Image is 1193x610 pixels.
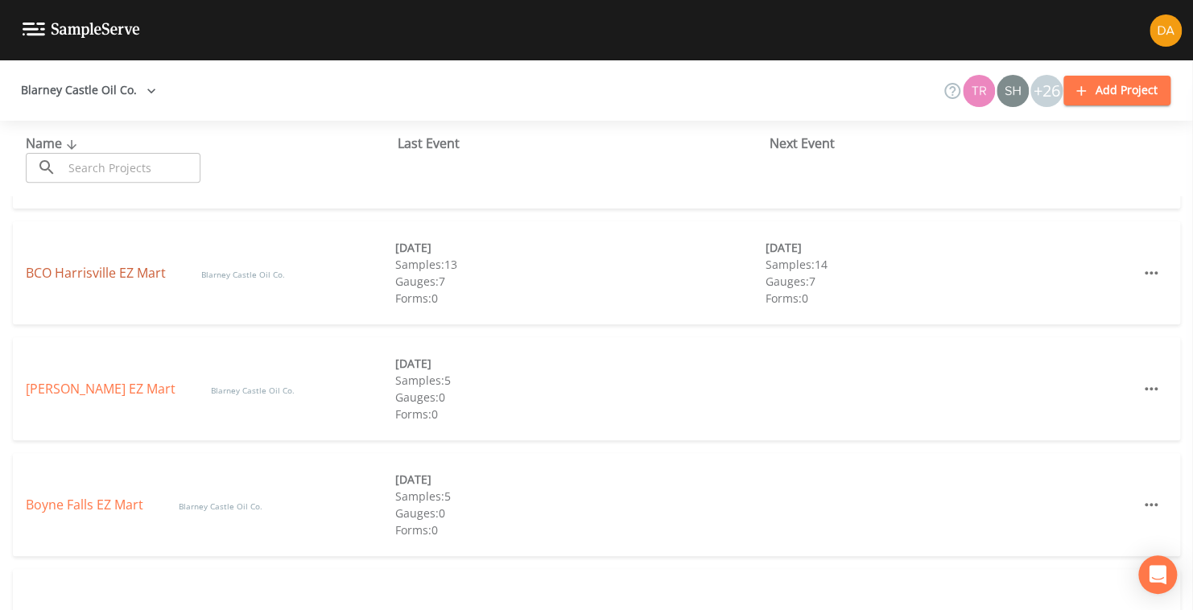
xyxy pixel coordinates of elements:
div: Last Event [398,134,770,153]
div: Gauges: 7 [766,273,1135,290]
div: Next Event [770,134,1141,153]
a: Boyne Falls EZ Mart [26,496,147,513]
span: Blarney Castle Oil Co. [201,269,285,280]
div: Forms: 0 [766,290,1135,307]
button: Add Project [1063,76,1170,105]
div: Forms: 0 [395,521,765,538]
span: Blarney Castle Oil Co. [179,501,262,512]
div: +26 [1030,75,1063,107]
img: 726fd29fcef06c5d4d94ec3380ebb1a1 [997,75,1029,107]
input: Search Projects [63,153,200,183]
div: Gauges: 0 [395,389,765,406]
div: [DATE] [395,471,765,488]
button: Blarney Castle Oil Co. [14,76,163,105]
div: Gauges: 0 [395,505,765,521]
div: [DATE] [766,239,1135,256]
a: [PERSON_NAME] EZ Mart [26,380,179,398]
div: Samples: 14 [766,256,1135,273]
div: Samples: 13 [395,256,765,273]
div: Forms: 0 [395,406,765,422]
div: [DATE] [395,355,765,372]
span: Name [26,134,81,152]
span: Blarney Castle Oil Co. [211,385,295,396]
div: Travis Kirin [962,75,996,107]
div: Gauges: 7 [395,273,765,290]
div: Samples: 5 [395,372,765,389]
div: [DATE] [395,239,765,256]
div: shaynee@enviro-britesolutions.com [996,75,1030,107]
div: Forms: 0 [395,290,765,307]
div: Open Intercom Messenger [1138,555,1177,594]
img: 939099765a07141c2f55256aeaad4ea5 [963,75,995,107]
a: BCO Harrisville EZ Mart [26,264,169,282]
div: Samples: 5 [395,488,765,505]
img: e87f1c0e44c1658d59337c30f0e43455 [1150,14,1182,47]
img: logo [23,23,140,38]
